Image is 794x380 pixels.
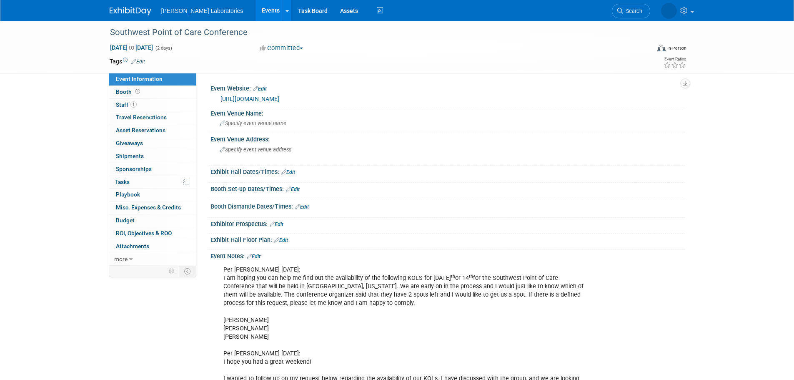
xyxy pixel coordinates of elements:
a: Asset Reservations [109,124,196,137]
sup: th [451,274,455,279]
a: Tasks [109,176,196,189]
span: (2 days) [155,45,172,51]
div: Event Format [601,43,687,56]
a: Booth [109,86,196,98]
span: Shipments [116,153,144,159]
div: Event Website: [210,82,685,93]
span: more [114,256,128,262]
img: Format-Inperson.png [657,45,666,51]
div: In-Person [667,45,686,51]
span: Attachments [116,243,149,249]
span: Search [623,8,642,14]
a: Attachments [109,240,196,253]
a: Giveaways [109,137,196,150]
span: to [128,44,135,51]
span: Sponsorships [116,166,152,172]
a: Budget [109,214,196,227]
span: Tasks [115,179,130,185]
a: more [109,253,196,266]
a: Sponsorships [109,163,196,176]
a: Playbook [109,189,196,201]
sup: th [469,274,473,279]
span: Asset Reservations [116,127,165,133]
span: Specify event venue address [220,146,291,153]
div: Event Rating [664,57,686,61]
span: Staff [116,101,137,108]
span: Booth [116,88,142,95]
div: Event Venue Name: [210,107,685,118]
span: 1 [130,101,137,108]
div: Event Notes: [210,250,685,261]
a: Event Information [109,73,196,86]
a: Edit [270,221,283,227]
td: Tags [110,57,145,65]
span: Event Information [116,75,163,82]
span: Specify event venue name [220,120,286,126]
span: Travel Reservations [116,114,167,121]
div: Exhibitor Prospectus: [210,218,685,229]
div: Exhibit Hall Floor Plan: [210,234,685,244]
a: Edit [131,59,145,65]
td: Toggle Event Tabs [179,266,196,277]
a: [URL][DOMAIN_NAME] [220,96,279,102]
span: Misc. Expenses & Credits [116,204,181,211]
div: Southwest Point of Care Conference [107,25,638,40]
img: Tisha Davis [661,3,677,19]
td: Personalize Event Tab Strip [165,266,179,277]
span: Giveaways [116,140,143,146]
span: [PERSON_NAME] Laboratories [161,8,243,14]
a: ROI, Objectives & ROO [109,227,196,240]
div: Booth Set-up Dates/Times: [210,183,685,194]
a: Edit [286,186,300,192]
div: Event Venue Address: [210,133,685,143]
a: Search [612,4,650,18]
a: Edit [274,237,288,243]
button: Committed [257,44,306,53]
a: Edit [247,254,260,259]
span: [DATE] [DATE] [110,44,153,51]
span: Playbook [116,191,140,198]
span: Budget [116,217,135,224]
div: Exhibit Hall Dates/Times: [210,166,685,176]
span: Booth not reserved yet [134,88,142,95]
a: Edit [281,169,295,175]
a: Staff1 [109,99,196,111]
a: Edit [295,204,309,210]
a: Shipments [109,150,196,163]
a: Misc. Expenses & Credits [109,201,196,214]
a: Travel Reservations [109,111,196,124]
a: Edit [253,86,267,92]
div: Booth Dismantle Dates/Times: [210,200,685,211]
span: ROI, Objectives & ROO [116,230,172,237]
img: ExhibitDay [110,7,151,15]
